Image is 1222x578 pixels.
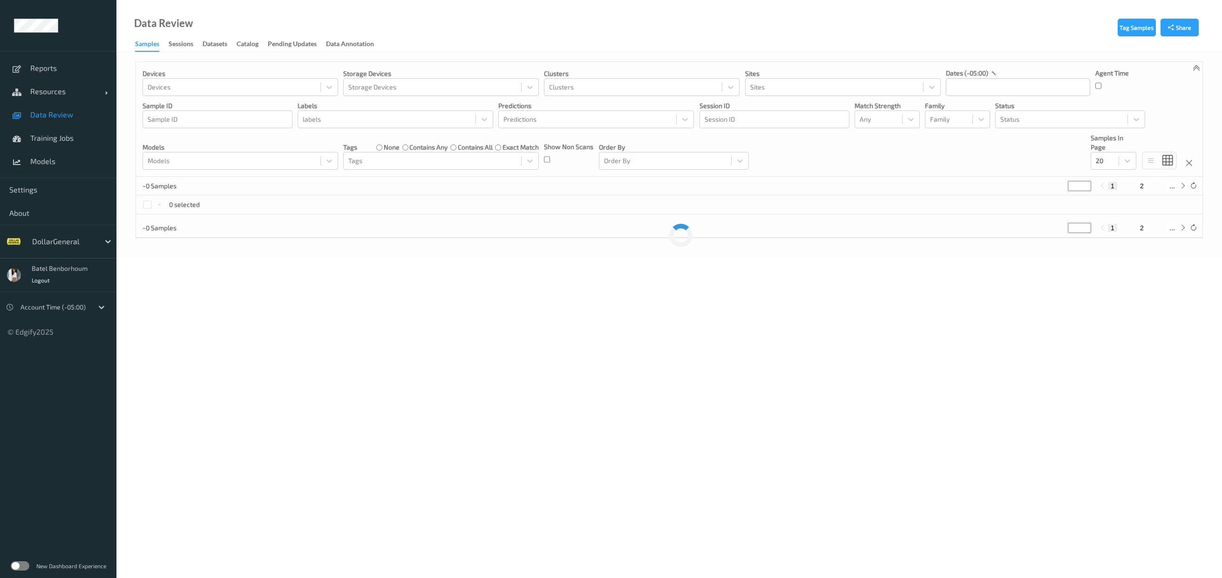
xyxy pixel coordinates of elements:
a: Data Annotation [326,38,383,51]
p: ~0 Samples [143,181,212,191]
p: Order By [599,143,749,152]
p: Samples In Page [1091,133,1136,152]
a: Sessions [169,38,203,51]
p: Sites [745,69,941,78]
p: Storage Devices [343,69,539,78]
div: Data Annotation [326,39,374,51]
label: contains any [409,143,448,152]
button: 1 [1108,182,1117,190]
a: Samples [135,38,169,52]
div: Sessions [169,39,193,51]
a: Pending Updates [268,38,326,51]
button: Tag Samples [1118,19,1156,36]
button: 1 [1108,224,1117,232]
p: Family [925,101,990,110]
p: ~0 Samples [143,223,212,233]
p: Devices [143,69,338,78]
div: Pending Updates [268,39,317,51]
p: Match Strength [855,101,920,110]
div: Samples [135,39,159,52]
button: Share [1161,19,1199,36]
button: 2 [1137,224,1147,232]
p: Status [995,101,1145,110]
p: Show Non Scans [544,142,593,151]
p: Session ID [699,101,849,110]
p: Agent Time [1095,69,1129,78]
p: Sample ID [143,101,292,110]
p: Predictions [498,101,694,110]
p: Tags [343,143,357,152]
div: Catalog [237,39,258,51]
p: dates (-05:00) [946,69,988,78]
a: Datasets [203,38,237,51]
button: 2 [1137,182,1147,190]
label: none [384,143,400,152]
div: Data Review [134,19,193,28]
p: 0 selected [169,200,200,209]
button: ... [1167,182,1178,190]
button: ... [1167,224,1178,232]
p: Models [143,143,338,152]
a: Catalog [237,38,268,51]
div: Datasets [203,39,227,51]
label: contains all [458,143,493,152]
p: Clusters [544,69,740,78]
p: labels [298,101,493,110]
label: exact match [502,143,539,152]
